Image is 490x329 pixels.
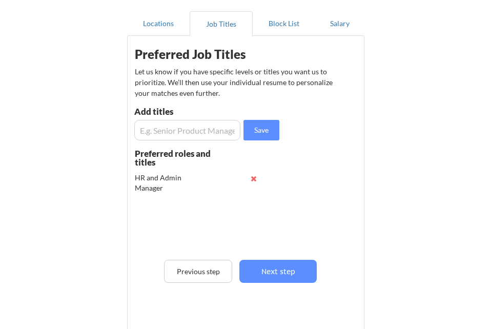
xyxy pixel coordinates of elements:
[135,66,344,98] div: Let us know if you have specific levels or titles you want us to prioritize. We’ll then use your ...
[127,11,190,36] button: Locations
[190,11,252,36] button: Job Titles
[243,120,279,140] button: Save
[164,260,232,283] button: Previous step
[134,120,240,140] input: E.g. Senior Product Manager
[135,173,202,193] div: HR and Admin Manager
[315,11,364,36] button: Salary
[134,107,243,116] div: Add titles
[135,149,230,167] div: Preferred roles and titles
[253,11,315,36] button: Block List
[135,48,261,60] div: Preferred Job Titles
[239,260,317,283] button: Next step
